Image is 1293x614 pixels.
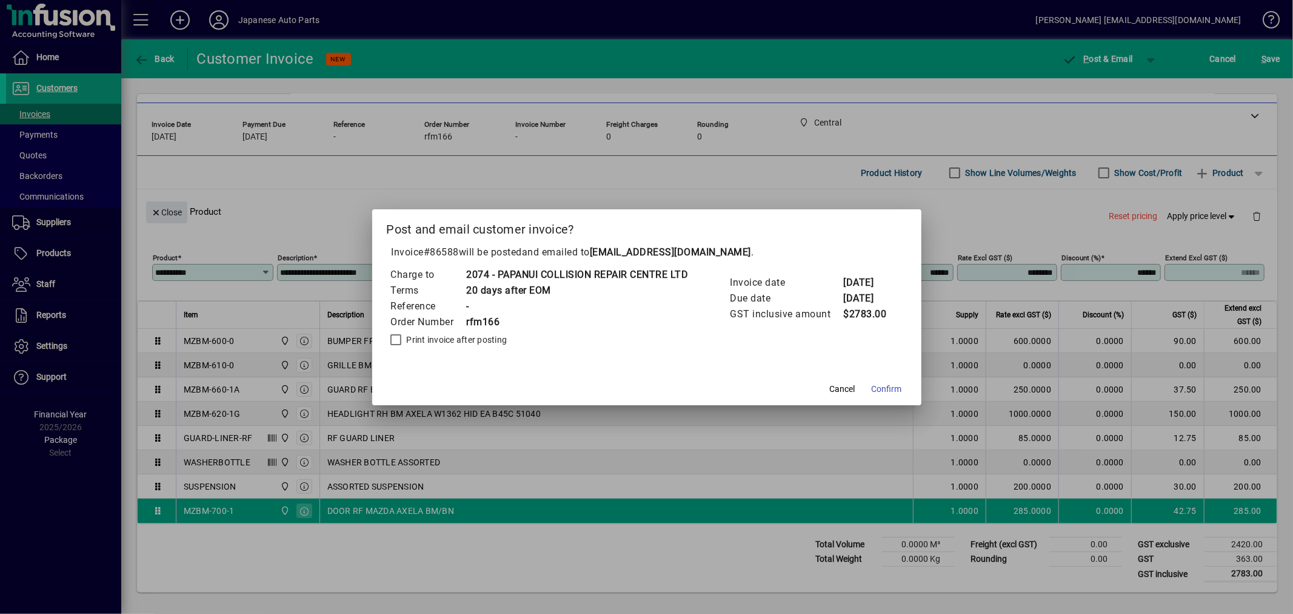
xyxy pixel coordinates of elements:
button: Confirm [867,379,907,400]
td: GST inclusive amount [730,306,843,322]
td: - [466,299,689,314]
td: Reference [390,299,466,314]
span: #86588 [424,246,459,258]
td: $2783.00 [843,306,892,322]
label: Print invoice after posting [404,334,507,346]
td: [DATE] [843,275,892,291]
p: Invoice will be posted . [387,245,907,260]
span: Cancel [830,383,855,396]
td: Charge to [390,267,466,283]
b: [EMAIL_ADDRESS][DOMAIN_NAME] [590,246,751,258]
span: Confirm [872,383,902,396]
button: Cancel [823,379,862,400]
td: Due date [730,291,843,306]
td: rfm166 [466,314,689,330]
td: 20 days after EOM [466,283,689,299]
h2: Post and email customer invoice? [372,209,921,245]
td: Invoice date [730,275,843,291]
span: and emailed to [522,246,751,258]
td: [DATE] [843,291,892,306]
td: Order Number [390,314,466,330]
td: 2074 - PAPANUI COLLISION REPAIR CENTRE LTD [466,267,689,283]
td: Terms [390,283,466,299]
